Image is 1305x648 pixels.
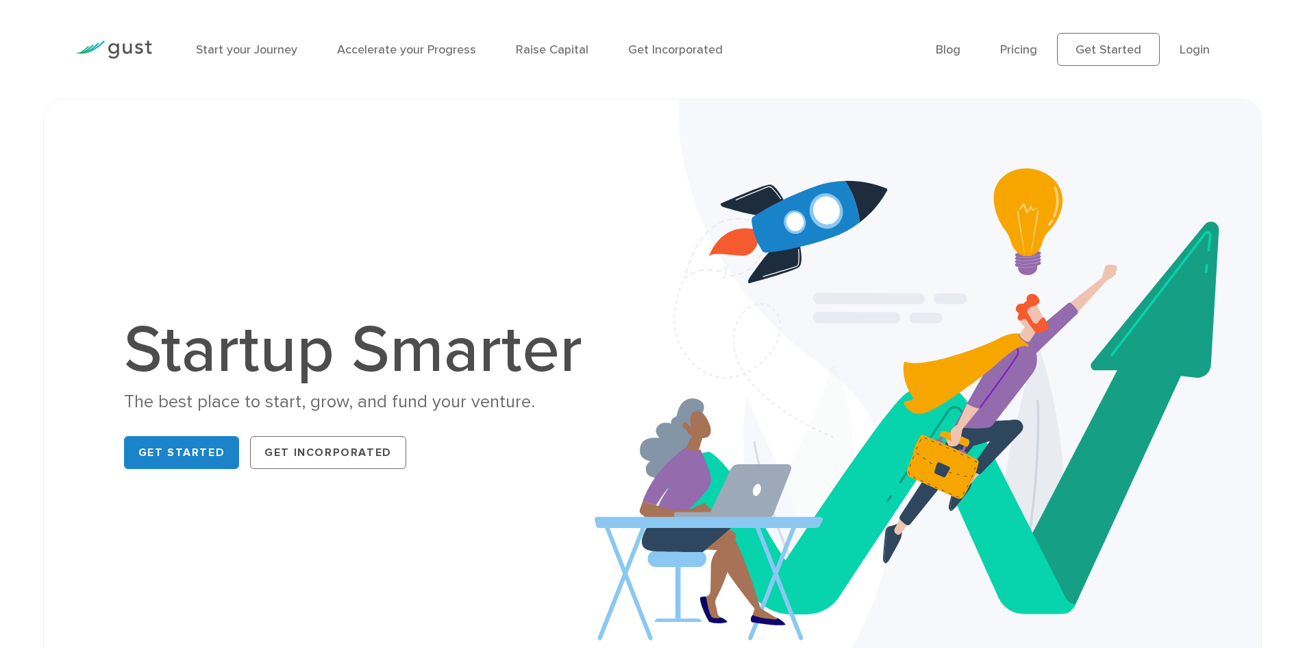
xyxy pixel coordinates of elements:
a: Pricing [1000,43,1037,57]
a: Blog [936,43,960,57]
a: Raise Capital [516,43,588,57]
a: Accelerate your Progress [337,43,476,57]
img: Gust Logo [75,40,152,59]
h1: Startup Smarter [124,317,597,383]
a: Get Started [1057,33,1160,66]
a: Start your Journey [196,43,297,57]
a: Get Started [124,436,240,469]
a: Login [1180,43,1210,57]
a: Get Incorporated [250,436,406,469]
a: Get Incorporated [628,43,723,57]
div: The best place to start, grow, and fund your venture. [124,390,597,414]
